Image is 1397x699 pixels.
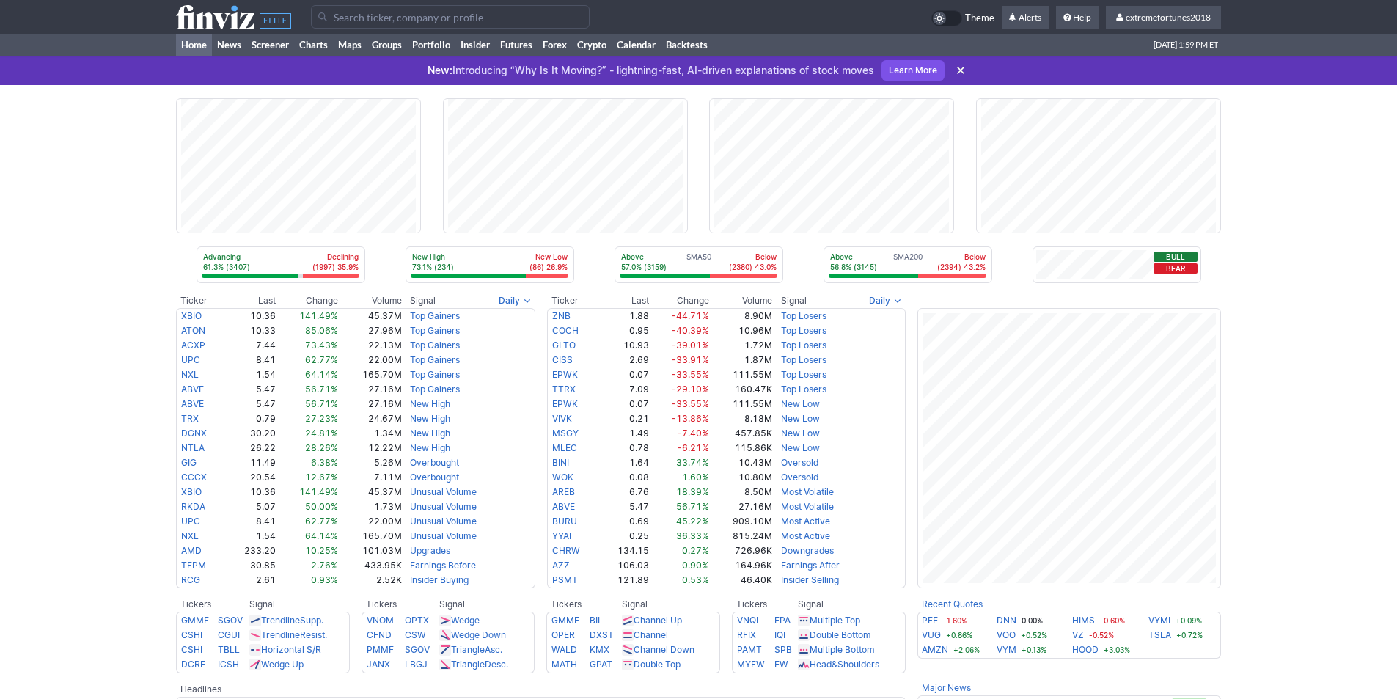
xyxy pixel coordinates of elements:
[781,413,820,424] a: New Low
[225,367,276,382] td: 1.54
[1072,643,1099,657] a: HOOD
[225,426,276,441] td: 30.20
[710,426,773,441] td: 457.85K
[181,629,202,640] a: CSHI
[181,413,199,424] a: TRX
[547,293,599,308] th: Ticker
[937,252,986,262] p: Below
[1106,6,1221,29] a: extremefortunes2018
[737,659,765,670] a: MYFW
[676,501,709,512] span: 56.71%
[181,384,204,395] a: ABVE
[922,628,941,643] a: VUG
[1148,628,1171,643] a: TSLA
[552,457,569,468] a: BINI
[552,325,579,336] a: COCH
[339,499,403,514] td: 1.73M
[181,530,199,541] a: NXL
[225,455,276,470] td: 11.49
[305,472,338,483] span: 12.67%
[261,615,323,626] a: TrendlineSupp.
[922,599,983,610] a: Recent Quotes
[781,472,818,483] a: Oversold
[710,367,773,382] td: 111.55M
[599,367,650,382] td: 0.07
[339,485,403,499] td: 45.37M
[225,470,276,485] td: 20.54
[410,428,450,439] a: New High
[410,295,436,307] span: Signal
[781,516,830,527] a: Most Active
[339,367,403,382] td: 165.70M
[339,544,403,558] td: 101.03M
[634,659,681,670] a: Double Top
[729,262,777,272] p: (2380) 43.0%
[225,323,276,338] td: 10.33
[1126,12,1211,23] span: extremefortunes2018
[599,485,650,499] td: 6.76
[922,643,948,657] a: AMZN
[333,34,367,56] a: Maps
[1154,252,1198,262] button: Bull
[181,615,209,626] a: GMMF
[410,545,450,556] a: Upgrades
[599,308,650,323] td: 1.88
[552,501,575,512] a: ABVE
[218,629,240,640] a: CGUI
[599,426,650,441] td: 1.49
[599,323,650,338] td: 0.95
[410,530,477,541] a: Unusual Volume
[225,353,276,367] td: 8.41
[572,34,612,56] a: Crypto
[552,428,579,439] a: MSGY
[710,293,773,308] th: Volume
[203,252,250,262] p: Advancing
[410,398,450,409] a: New High
[495,293,535,308] button: Signals interval
[538,34,572,56] a: Forex
[710,338,773,353] td: 1.72M
[678,442,709,453] span: -6.21%
[590,659,612,670] a: GPAT
[181,457,197,468] a: GIG
[729,252,777,262] p: Below
[1056,6,1099,29] a: Help
[410,310,460,321] a: Top Gainers
[405,659,428,670] a: LBGJ
[529,262,568,272] p: (86) 26.9%
[181,659,205,670] a: DCRE
[881,60,945,81] a: Learn More
[405,615,429,626] a: OPTX
[599,514,650,529] td: 0.69
[311,5,590,29] input: Search
[781,354,826,365] a: Top Losers
[810,659,879,670] a: Head&Shoulders
[181,428,207,439] a: DGNX
[829,252,987,274] div: SMA200
[495,34,538,56] a: Futures
[410,457,459,468] a: Overbought
[1148,613,1170,628] a: VYMI
[261,629,327,640] a: TrendlineResist.
[672,398,709,409] span: -33.55%
[339,293,403,308] th: Volume
[410,413,450,424] a: New High
[339,470,403,485] td: 7.11M
[451,615,480,626] a: Wedge
[181,545,202,556] a: AMD
[218,659,239,670] a: ICSH
[339,338,403,353] td: 22.13M
[634,615,682,626] a: Channel Up
[552,413,572,424] a: VIVK
[276,293,339,308] th: Change
[552,310,571,321] a: ZNB
[339,382,403,397] td: 27.16M
[1154,34,1218,56] span: [DATE] 1:59 PM ET
[781,398,820,409] a: New Low
[599,293,650,308] th: Last
[810,629,871,640] a: Double Bottom
[672,310,709,321] span: -44.71%
[922,613,938,628] a: PFE
[499,293,520,308] span: Daily
[181,516,200,527] a: UPC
